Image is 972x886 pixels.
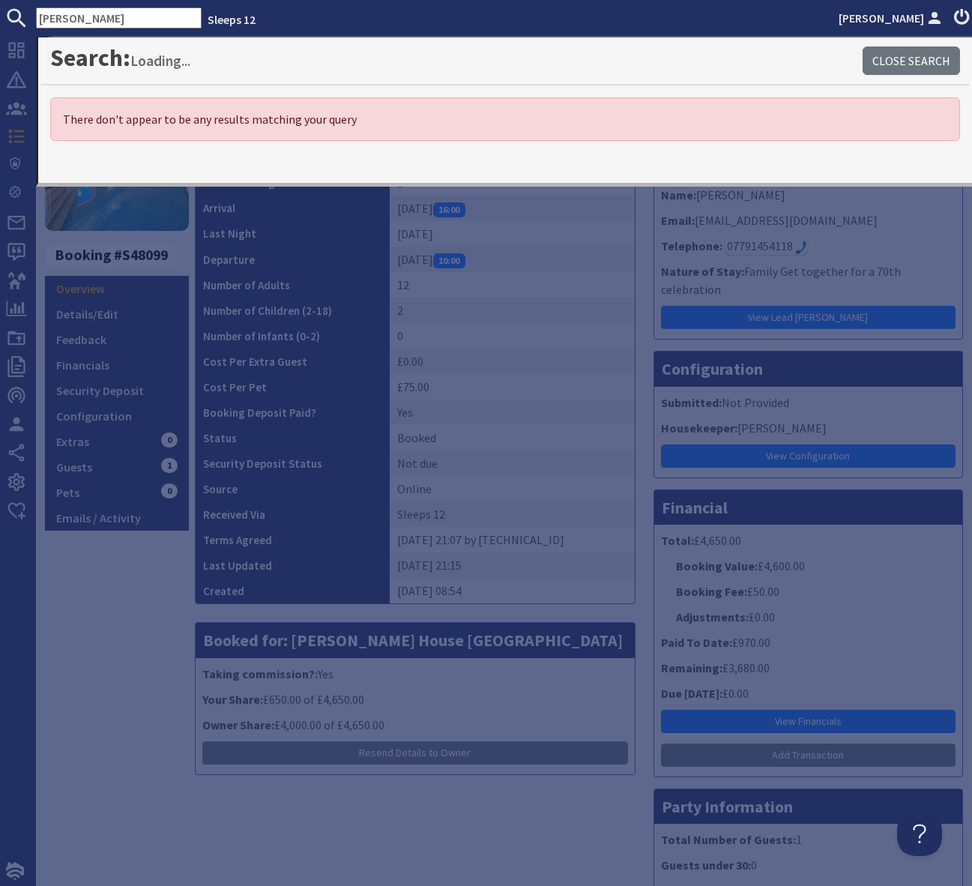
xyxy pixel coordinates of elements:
a: View Configuration [661,444,956,468]
h3: Booked for: [PERSON_NAME] House [GEOGRAPHIC_DATA] [196,623,635,657]
strong: Booking Fee: [676,584,747,599]
li: £4,000.00 of £4,650.00 [199,713,631,738]
li: £0.00 [658,605,959,630]
td: Online [390,476,635,501]
div: There don't appear to be any results matching your query [50,97,960,141]
td: 2 [390,298,635,323]
strong: Telephone: [661,238,722,253]
li: [PERSON_NAME] [658,416,959,442]
a: View Financials [661,710,956,733]
strong: Adjustments: [676,609,749,624]
th: Status [196,425,390,450]
td: Not due [390,450,635,476]
span: 0 [161,433,178,447]
a: View Lead [PERSON_NAME] [661,306,956,329]
span: Booking #S48099 [45,243,178,268]
a: Financials [45,352,189,378]
a: Sleeps 12 [208,12,256,27]
li: 1 [658,828,959,853]
strong: Taking commission?: [202,666,318,681]
strong: Total: [661,533,694,548]
span: 0 [161,483,178,498]
th: Number of Infants (0-2) [196,323,390,349]
strong: Booking Value: [676,558,758,573]
strong: Email: [661,213,695,228]
li: Family Get together for a 70th celebration [658,259,959,303]
th: Cost Per Pet [196,374,390,400]
li: [PERSON_NAME] [658,183,959,208]
th: Source [196,476,390,501]
h3: Financial [654,490,962,525]
span: 16:00 [433,202,466,217]
strong: Remaining: [661,660,722,675]
th: Number of Adults [196,272,390,298]
i: Agreements were checked at the time of signing booking terms:<br>- I AGREE to let Sleeps12.com Li... [272,535,284,547]
a: Booking #S48099 [45,243,183,268]
li: £970.00 [658,630,959,656]
td: 12 [390,272,635,298]
td: Yes [390,400,635,425]
td: £0.00 [390,349,635,374]
h1: Search: [50,43,863,72]
td: Sleeps 12 [390,501,635,527]
th: Departure [196,247,390,272]
td: Booked [390,425,635,450]
td: [DATE] [390,196,635,221]
img: hfpfyWBK5wQHBAGPgDf9c6qAYOxxMAAAAASUVORK5CYII= [795,241,807,254]
li: £650.00 of £4,650.00 [199,687,631,713]
input: SEARCH [36,7,202,28]
td: [DATE] 21:07 by [TECHNICAL_ID] [390,527,635,552]
div: Call: 07791454118 [725,237,808,255]
li: [EMAIL_ADDRESS][DOMAIN_NAME] [658,208,959,234]
th: Created [196,578,390,603]
button: Resend Details to Owner [202,741,628,765]
a: Add Transaction [661,744,956,767]
a: Guests1 [45,454,189,480]
li: £4,600.00 [658,554,959,579]
th: Arrival [196,196,390,221]
h3: Configuration [654,352,962,386]
h3: Party Information [654,789,962,824]
th: Number of Children (2-18) [196,298,390,323]
img: staytech_i_w-64f4e8e9ee0a9c174fd5317b4b171b261742d2d393467e5bdba4413f4f884c10.svg [6,862,24,880]
li: £50.00 [658,579,959,605]
span: Resend Details to Owner [359,746,471,759]
a: Security Deposit [45,378,189,403]
a: Overview [45,276,189,301]
th: Security Deposit Status [196,450,390,476]
a: Details/Edit [45,301,189,327]
th: Booking Deposit Paid? [196,400,390,425]
strong: Name: [661,187,696,202]
a: Pets0 [45,480,189,505]
td: £75.00 [390,374,635,400]
li: Not Provided [658,391,959,416]
strong: Your Share: [202,692,263,707]
a: Close Search [863,46,960,75]
strong: Submitted: [661,395,722,410]
li: 0 [658,853,959,879]
a: Configuration [45,403,189,429]
td: [DATE] 21:15 [390,552,635,578]
th: Terms Agreed [196,527,390,552]
li: £4,650.00 [658,528,959,554]
strong: Paid To Date: [661,635,732,650]
li: £0.00 [658,681,959,707]
iframe: Toggle Customer Support [897,811,942,856]
span: 10:00 [433,253,466,268]
td: [DATE] [390,221,635,247]
strong: Nature of Stay: [661,264,744,279]
strong: Housekeeper: [661,421,737,436]
th: Received Via [196,501,390,527]
a: [PERSON_NAME] [839,9,945,27]
strong: Guests under 30: [661,858,751,873]
td: [DATE] 08:54 [390,578,635,603]
li: Yes [199,662,631,687]
a: Emails / Activity [45,505,189,531]
td: 0 [390,323,635,349]
small: Loading... [130,52,190,70]
th: Last Night [196,221,390,247]
th: Last Updated [196,552,390,578]
strong: Total Number of Guests: [661,832,796,847]
span: 1 [161,458,178,473]
th: Cost Per Extra Guest [196,349,390,374]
